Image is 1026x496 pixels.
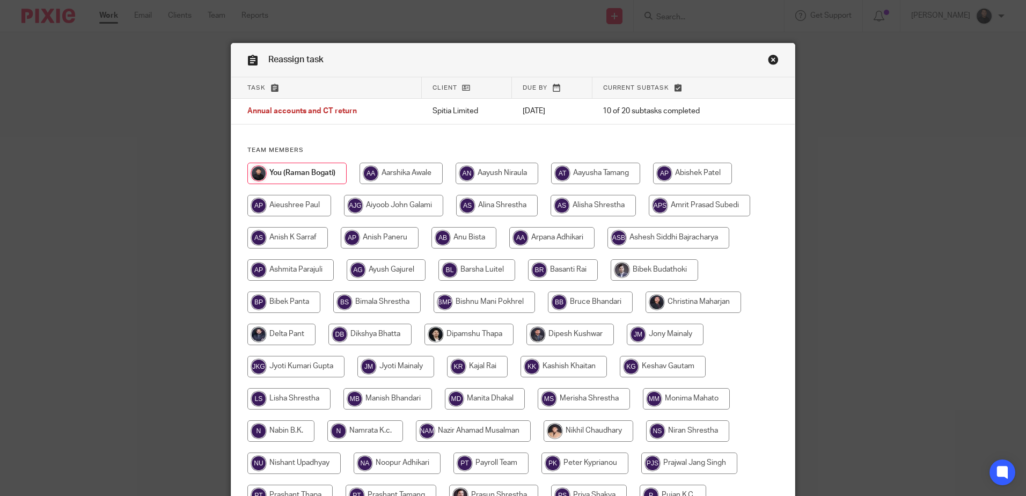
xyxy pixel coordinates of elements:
span: Annual accounts and CT return [247,108,357,115]
h4: Team members [247,146,779,155]
span: Client [433,85,457,91]
p: [DATE] [523,106,581,116]
span: Due by [523,85,547,91]
p: Spitia Limited [433,106,501,116]
td: 10 of 20 subtasks completed [592,99,751,125]
span: Current subtask [603,85,669,91]
span: Reassign task [268,55,324,64]
span: Task [247,85,266,91]
a: Close this dialog window [768,54,779,69]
